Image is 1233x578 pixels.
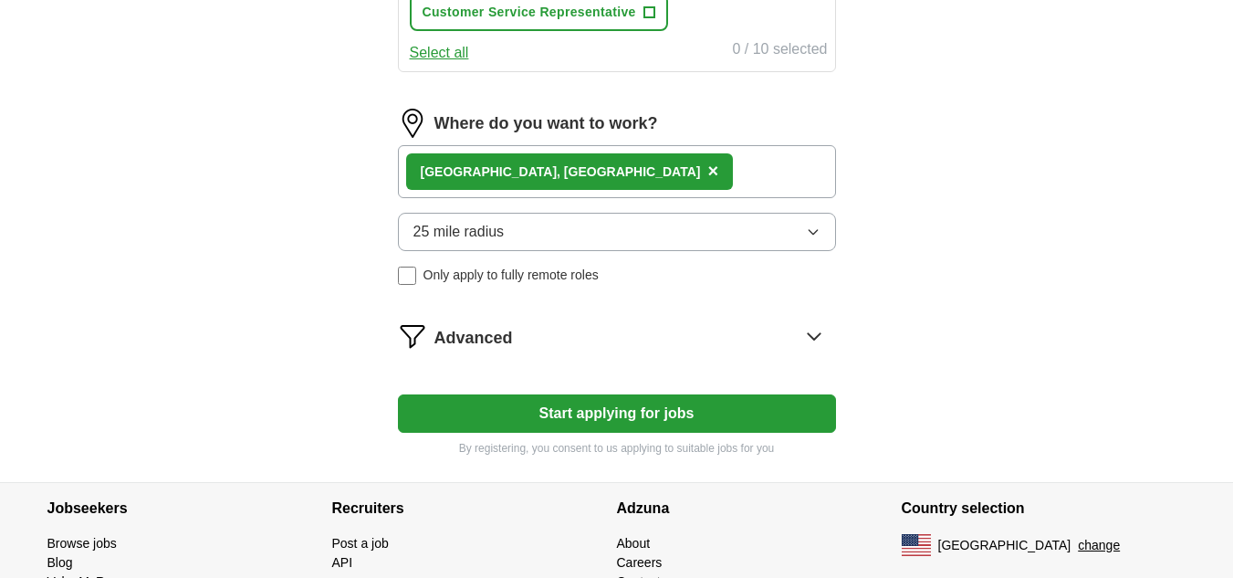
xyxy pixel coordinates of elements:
span: Customer Service Representative [423,3,636,22]
a: Blog [47,555,73,570]
span: × [707,161,718,181]
input: Only apply to fully remote roles [398,267,416,285]
button: Start applying for jobs [398,394,836,433]
span: Advanced [434,326,513,351]
img: location.png [398,109,427,138]
p: By registering, you consent to us applying to suitable jobs for you [398,440,836,457]
button: change [1078,536,1120,555]
a: Browse jobs [47,536,117,551]
span: [GEOGRAPHIC_DATA] [938,536,1071,555]
a: Post a job [332,536,389,551]
a: About [617,536,651,551]
a: API [332,555,353,570]
button: 25 mile radius [398,213,836,251]
div: 0 / 10 selected [732,38,827,64]
button: × [707,158,718,185]
span: 25 mile radius [413,221,505,243]
span: Only apply to fully remote roles [423,266,599,285]
img: filter [398,321,427,351]
img: US flag [902,534,931,556]
a: Careers [617,555,663,570]
h4: Country selection [902,483,1186,534]
div: [GEOGRAPHIC_DATA], [GEOGRAPHIC_DATA] [421,163,701,182]
button: Select all [410,42,469,64]
label: Where do you want to work? [434,111,658,136]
